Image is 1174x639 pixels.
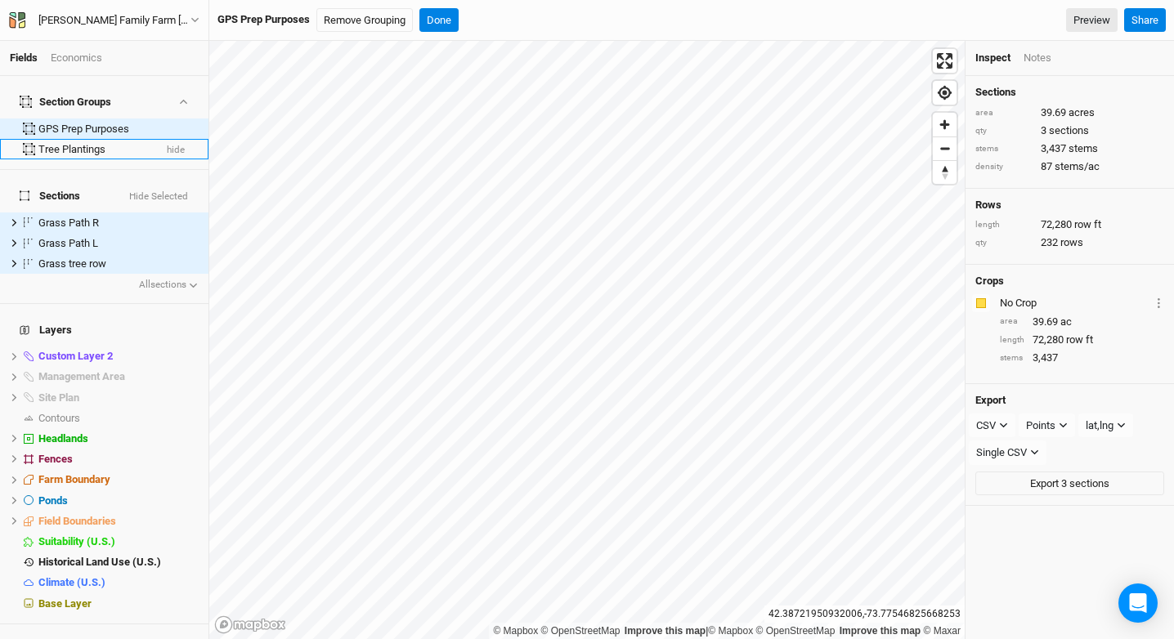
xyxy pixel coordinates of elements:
[10,314,199,346] h4: Layers
[975,123,1164,138] div: 3
[1078,413,1133,438] button: lat,lng
[1060,315,1072,329] span: ac
[38,370,199,383] div: Management Area
[1124,8,1166,33] button: Share
[20,190,80,203] span: Sections
[975,161,1033,173] div: density
[38,143,153,156] div: Tree Plantings
[933,113,957,136] button: Zoom in
[38,576,199,589] div: Climate (U.S.)
[214,615,286,634] a: Mapbox logo
[166,145,186,156] button: hide
[1060,235,1083,250] span: rows
[975,275,1004,288] h4: Crops
[1069,141,1098,156] span: stems
[38,597,92,610] span: Base Layer
[38,576,105,588] span: Climate (U.S.)
[933,161,957,184] span: Reset bearing to north
[1000,351,1164,365] div: 3,437
[138,277,199,293] button: Allsections
[764,605,965,623] div: 42.38721950932006 , -73.77546825668253
[38,237,199,250] div: Grass Path L
[975,105,1164,120] div: 39.69
[975,86,1164,99] h4: Sections
[38,494,68,507] span: Ponds
[38,370,125,382] span: Management Area
[38,12,190,29] div: Rudolph Family Farm Bob GPS Befco & Drill (ACTIVE)
[38,123,199,136] div: GPS Prep Purposes
[38,535,115,547] span: Suitability (U.S.)
[625,625,706,637] a: Improve this map
[38,432,199,445] div: Headlands
[38,412,199,425] div: Contours
[217,12,310,27] div: GPS Prep Purposes
[1000,296,1150,311] div: No Crop
[975,159,1164,174] div: 87
[493,623,961,639] div: |
[975,199,1164,212] h4: Rows
[1000,352,1024,364] div: stems
[975,217,1164,232] div: 72,280
[1000,315,1024,328] div: area
[840,625,921,637] a: Improve this map
[975,394,1164,407] h4: Export
[38,473,110,485] span: Farm Boundary
[975,51,1010,65] div: Inspect
[1000,334,1024,346] div: length
[1024,51,1051,65] div: Notes
[38,473,199,486] div: Farm Boundary
[756,625,836,637] a: OpenStreetMap
[933,136,957,160] button: Zoom out
[209,41,965,639] canvas: Map
[1074,217,1101,232] span: row ft
[51,51,102,65] div: Economics
[541,625,621,637] a: OpenStreetMap
[1154,293,1164,312] button: Crop Usage
[1069,105,1095,120] span: acres
[933,49,957,73] button: Enter fullscreen
[38,12,190,29] div: [PERSON_NAME] Family Farm [PERSON_NAME] GPS Befco & Drill (ACTIVE)
[975,219,1033,231] div: length
[38,391,199,404] div: Site Plan
[38,453,73,465] span: Fences
[1026,418,1055,434] div: Points
[708,625,753,637] a: Mapbox
[38,217,99,229] span: Grass Path R
[38,217,199,230] div: Grass Path R
[969,440,1046,465] button: Single CSV
[38,535,199,548] div: Suitability (U.S.)
[975,471,1164,496] button: Export 3 sections
[975,107,1033,119] div: area
[1066,333,1093,347] span: row ft
[975,237,1033,249] div: qty
[10,51,38,64] a: Fields
[38,257,199,270] div: Grass tree row
[976,445,1027,461] div: Single CSV
[1055,159,1100,174] span: stems/ac
[38,237,98,249] span: Grass Path L
[1118,583,1158,623] div: Open Intercom Messenger
[38,391,79,404] span: Site Plan
[976,418,996,434] div: CSV
[975,125,1033,137] div: qty
[975,235,1164,250] div: 232
[8,11,200,29] button: [PERSON_NAME] Family Farm [PERSON_NAME] GPS Befco & Drill (ACTIVE)
[176,96,190,107] button: Show section groups
[38,350,199,363] div: Custom Layer 2
[493,625,538,637] a: Mapbox
[1086,418,1114,434] div: lat,lng
[38,515,116,527] span: Field Boundaries
[38,412,80,424] span: Contours
[38,453,199,466] div: Fences
[20,96,111,109] div: Section Groups
[933,81,957,105] button: Find my location
[38,432,88,445] span: Headlands
[1049,123,1089,138] span: sections
[1066,8,1118,33] a: Preview
[38,494,199,507] div: Ponds
[419,8,459,33] button: Done
[969,413,1015,438] button: CSV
